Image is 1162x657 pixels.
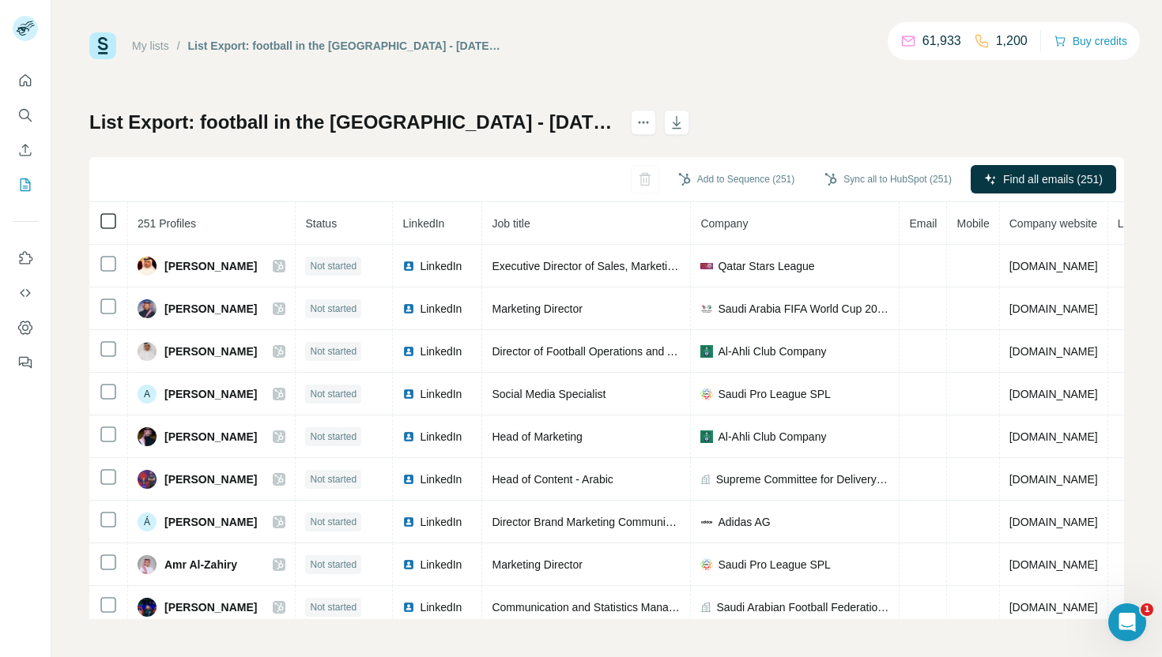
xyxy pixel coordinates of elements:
[402,345,415,358] img: LinkedIn logo
[971,165,1116,193] button: Find all emails (251)
[13,66,38,95] button: Quick start
[718,301,889,317] span: Saudi Arabia FIFA World Cup 2034TM️
[164,599,257,615] span: [PERSON_NAME]
[138,385,157,404] div: A
[310,430,357,444] span: Not started
[138,512,157,531] div: Á
[402,558,415,571] img: LinkedIn logo
[13,136,38,164] button: Enrich CSV
[138,598,157,617] img: Avatar
[492,516,866,528] span: Director Brand Marketing Communications & Newsroom I Emerging Markets
[402,601,415,614] img: LinkedIn logo
[813,167,963,191] button: Sync all to HubSpot (251)
[420,599,462,615] span: LinkedIn
[1009,302,1098,315] span: [DOMAIN_NAME]
[492,388,606,400] span: Social Media Specialist
[138,555,157,574] img: Avatar
[420,258,462,274] span: LinkedIn
[310,515,357,529] span: Not started
[492,601,881,614] span: Communication and Statistics Manager of Saudi Youth National Football Teams
[420,429,462,445] span: LinkedIn
[420,386,462,402] span: LinkedIn
[1108,603,1146,641] iframe: Intercom live chat
[492,217,530,230] span: Job title
[1141,603,1153,616] span: 1
[718,429,826,445] span: Al-Ahli Club Company
[164,471,257,487] span: [PERSON_NAME]
[1009,516,1098,528] span: [DOMAIN_NAME]
[89,32,116,59] img: Surfe Logo
[1009,601,1098,614] span: [DOMAIN_NAME]
[420,344,462,359] span: LinkedIn
[420,514,462,530] span: LinkedIn
[305,217,337,230] span: Status
[13,101,38,130] button: Search
[716,599,889,615] span: Saudi Arabian Football Federation SAFF
[164,258,257,274] span: [PERSON_NAME]
[718,386,830,402] span: Saudi Pro League SPL
[1009,388,1098,400] span: [DOMAIN_NAME]
[420,557,462,573] span: LinkedIn
[1009,260,1098,272] span: [DOMAIN_NAME]
[1009,430,1098,443] span: [DOMAIN_NAME]
[13,279,38,307] button: Use Surfe API
[700,302,713,315] img: company-logo
[718,514,770,530] span: Adidas AG
[310,387,357,401] span: Not started
[177,38,180,54] li: /
[718,557,830,573] span: Saudi Pro League SPL
[164,514,257,530] span: [PERSON_NAME]
[420,301,462,317] span: LinkedIn
[89,110,617,135] h1: List Export: football in the [GEOGRAPHIC_DATA] - [DATE] 09:47
[1118,217,1160,230] span: Landline
[718,344,826,359] span: Al-Ahli Club Company
[164,557,237,573] span: Amr Al-Zahiry
[138,427,157,446] img: Avatar
[1003,171,1103,187] span: Find all emails (251)
[1054,30,1127,52] button: Buy credits
[402,302,415,315] img: LinkedIn logo
[492,260,770,272] span: Executive Director of Sales, Marketing & Communication
[310,344,357,359] span: Not started
[700,516,713,528] img: company-logo
[138,342,157,361] img: Avatar
[492,430,582,443] span: Head of Marketing
[164,386,257,402] span: [PERSON_NAME]
[310,302,357,316] span: Not started
[909,217,937,230] span: Email
[716,471,890,487] span: Supreme Committee for Delivery & Legacy
[164,429,257,445] span: [PERSON_NAME]
[164,344,257,359] span: [PERSON_NAME]
[138,470,157,489] img: Avatar
[700,558,713,571] img: company-logo
[13,313,38,342] button: Dashboard
[402,473,415,486] img: LinkedIn logo
[718,258,814,274] span: Qatar Stars League
[700,345,713,358] img: company-logo
[138,299,157,318] img: Avatar
[492,345,698,358] span: Director of Football Operations and Admin
[956,217,989,230] span: Mobile
[667,167,805,191] button: Add to Sequence (251)
[310,600,357,614] span: Not started
[138,257,157,276] img: Avatar
[492,473,613,486] span: Head of Content - Arabic
[402,516,415,528] img: LinkedIn logo
[1009,558,1098,571] span: [DOMAIN_NAME]
[13,348,38,377] button: Feedback
[310,259,357,273] span: Not started
[492,302,582,315] span: Marketing Director
[402,217,444,230] span: LinkedIn
[132,39,169,52] a: My lists
[631,110,656,135] button: actions
[1009,217,1097,230] span: Company website
[164,301,257,317] span: [PERSON_NAME]
[700,260,713,272] img: company-logo
[13,244,38,272] button: Use Surfe on LinkedIn
[402,388,415,400] img: LinkedIn logo
[492,558,582,571] span: Marketing Director
[1009,345,1098,358] span: [DOMAIN_NAME]
[13,171,38,199] button: My lists
[138,217,196,230] span: 251 Profiles
[996,32,1028,51] p: 1,200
